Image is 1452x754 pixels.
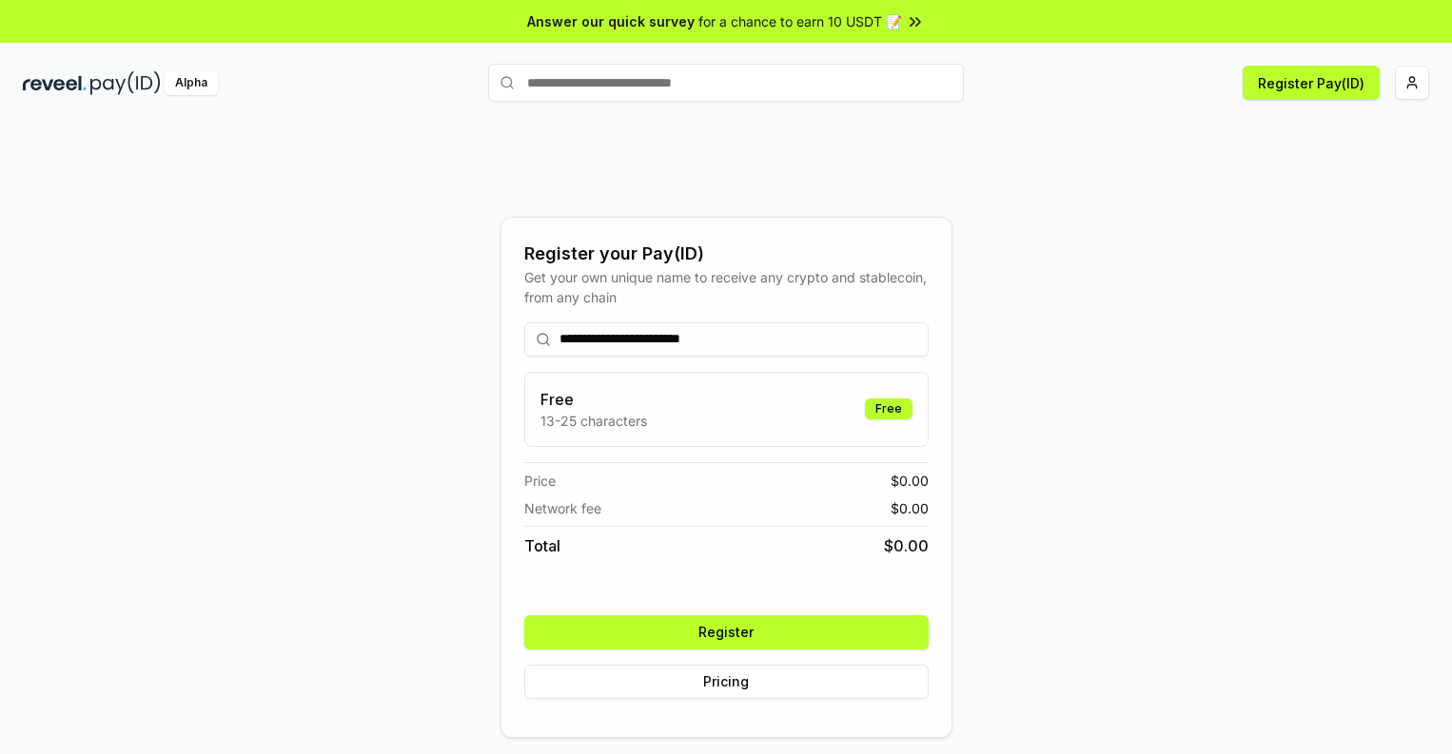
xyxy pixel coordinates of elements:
[524,471,556,491] span: Price
[524,615,929,649] button: Register
[90,71,161,95] img: pay_id
[524,267,929,307] div: Get your own unique name to receive any crypto and stablecoin, from any chain
[865,398,912,419] div: Free
[524,534,560,557] span: Total
[23,71,87,95] img: reveel_dark
[540,388,647,411] h3: Free
[891,471,929,491] span: $ 0.00
[524,241,929,267] div: Register your Pay(ID)
[524,498,601,518] span: Network fee
[165,71,218,95] div: Alpha
[891,498,929,518] span: $ 0.00
[540,411,647,431] p: 13-25 characters
[524,665,929,699] button: Pricing
[884,534,929,557] span: $ 0.00
[1243,66,1380,100] button: Register Pay(ID)
[527,11,695,31] span: Answer our quick survey
[698,11,902,31] span: for a chance to earn 10 USDT 📝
